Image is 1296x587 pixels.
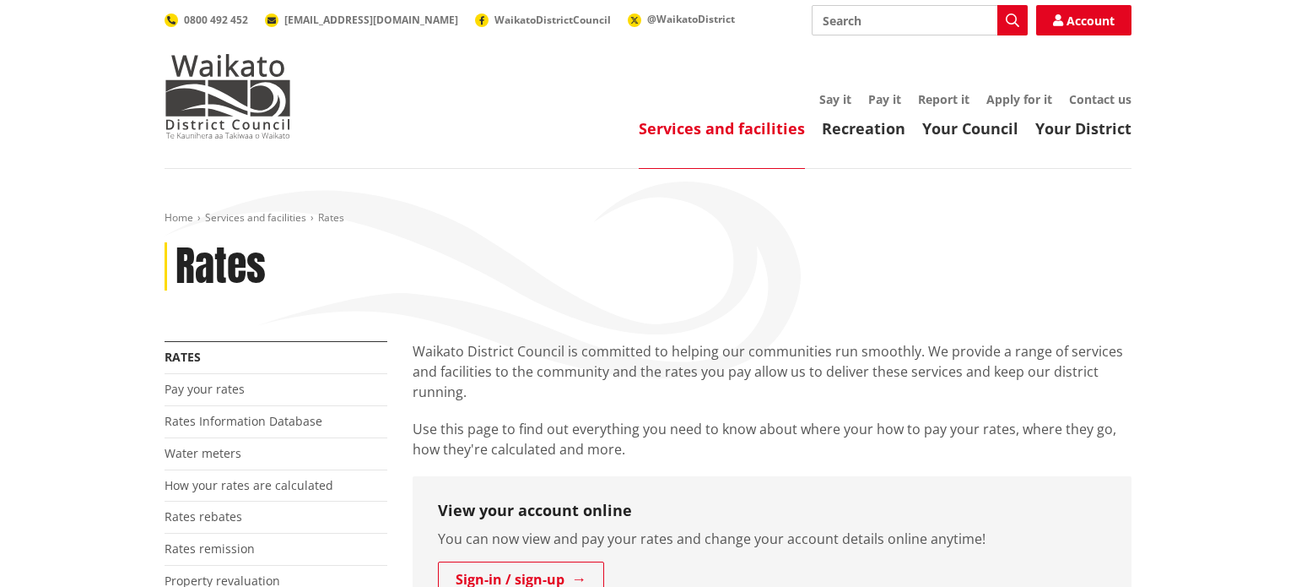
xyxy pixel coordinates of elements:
[475,13,611,27] a: WaikatoDistrictCouncil
[205,210,306,225] a: Services and facilities
[165,54,291,139] img: Waikato District Council - Te Kaunihera aa Takiwaa o Waikato
[175,242,266,291] h1: Rates
[1069,91,1131,107] a: Contact us
[413,341,1131,402] p: Waikato District Council is committed to helping our communities run smoothly. We provide a range...
[812,5,1028,35] input: Search input
[868,91,901,107] a: Pay it
[1035,118,1131,139] a: Your District
[165,381,245,397] a: Pay your rates
[165,349,201,365] a: Rates
[1036,5,1131,35] a: Account
[647,12,735,26] span: @WaikatoDistrict
[413,419,1131,459] p: Use this page to find out everything you need to know about where your how to pay your rates, whe...
[438,529,1106,549] p: You can now view and pay your rates and change your account details online anytime!
[165,445,241,461] a: Water meters
[284,13,458,27] span: [EMAIL_ADDRESS][DOMAIN_NAME]
[438,502,1106,520] h3: View your account online
[165,210,193,225] a: Home
[918,91,969,107] a: Report it
[165,211,1131,226] nav: breadcrumb
[922,118,1018,139] a: Your Council
[165,13,248,27] a: 0800 492 452
[986,91,1052,107] a: Apply for it
[165,508,242,524] a: Rates rebates
[265,13,458,27] a: [EMAIL_ADDRESS][DOMAIN_NAME]
[184,13,248,27] span: 0800 492 452
[165,541,255,557] a: Rates remission
[819,91,851,107] a: Say it
[639,118,805,139] a: Services and facilities
[165,477,333,493] a: How your rates are calculated
[318,210,344,225] span: Rates
[822,118,905,139] a: Recreation
[494,13,611,27] span: WaikatoDistrictCouncil
[165,413,322,429] a: Rates Information Database
[628,12,735,26] a: @WaikatoDistrict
